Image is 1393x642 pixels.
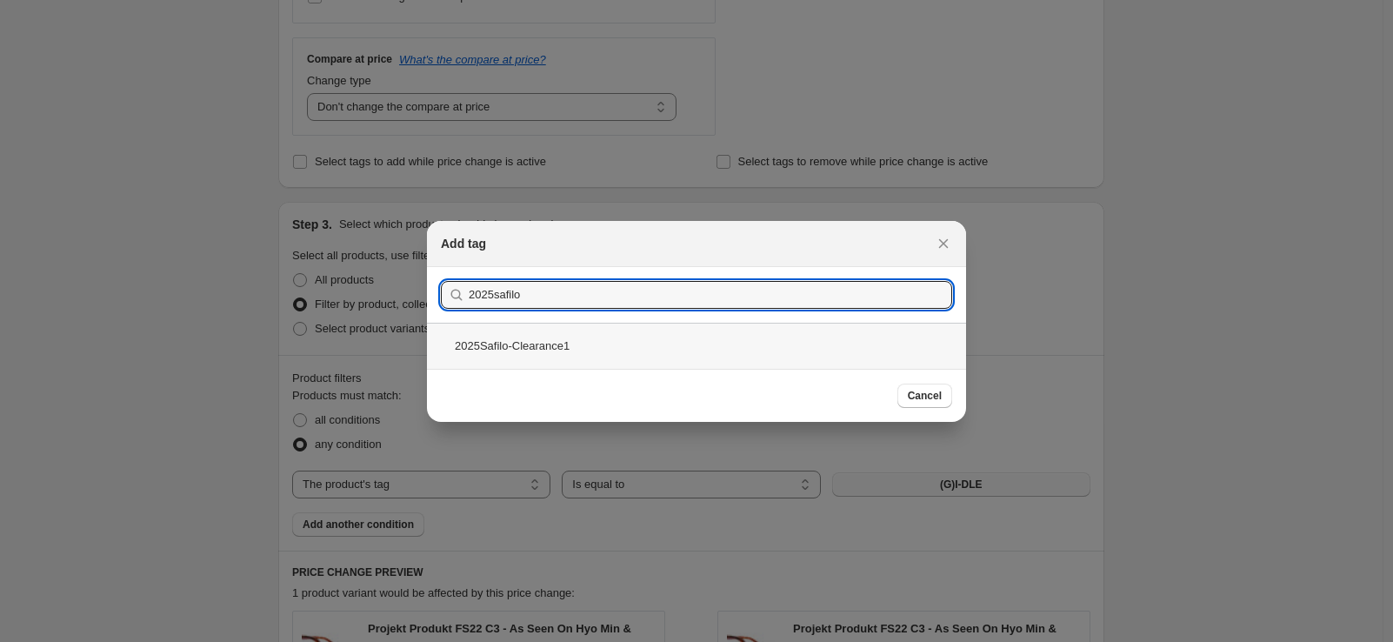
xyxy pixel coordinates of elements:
[469,281,952,309] input: Search tags
[908,389,942,403] span: Cancel
[897,384,952,408] button: Cancel
[427,323,966,369] div: 2025Safilo-Clearance1
[441,235,486,252] h2: Add tag
[931,231,956,256] button: Close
